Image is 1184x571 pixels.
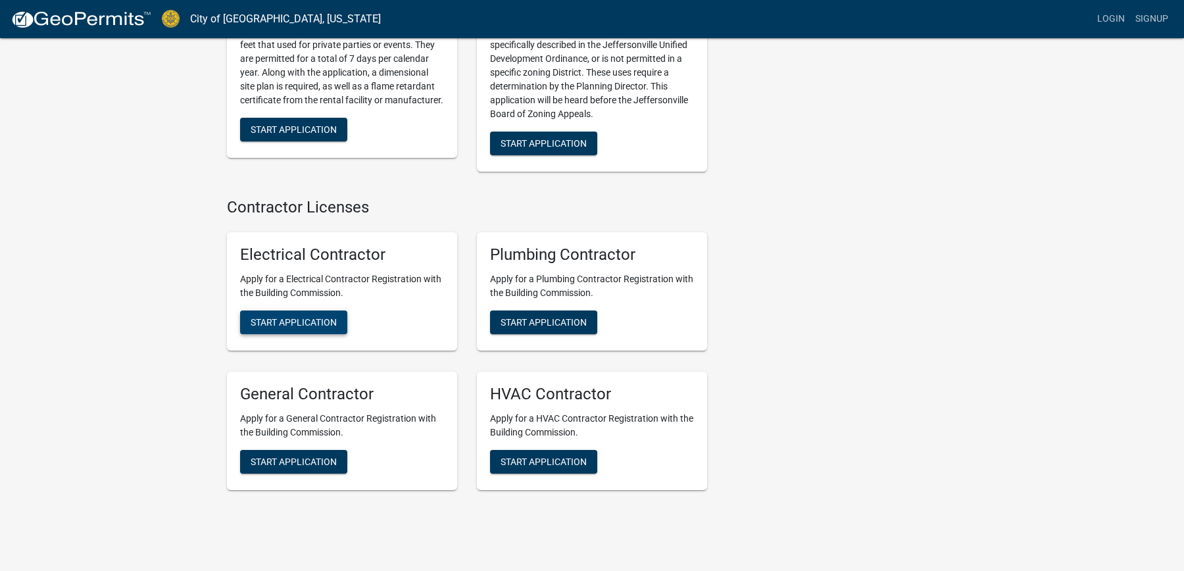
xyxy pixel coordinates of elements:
[190,8,381,30] a: City of [GEOGRAPHIC_DATA], [US_STATE]
[501,137,587,148] span: Start Application
[251,456,337,466] span: Start Application
[162,10,180,28] img: City of Jeffersonville, Indiana
[490,245,694,264] h5: Plumbing Contractor
[240,24,444,107] p: A tent permit is required for tents over 100 square feet that used for private parties or events....
[490,385,694,404] h5: HVAC Contractor
[490,450,597,474] button: Start Application
[5,80,45,91] label: Font Size
[501,456,587,466] span: Start Application
[1130,7,1173,32] a: Signup
[240,118,347,141] button: Start Application
[20,17,71,28] a: Back to Top
[5,5,192,17] div: Outline
[501,317,587,328] span: Start Application
[490,24,694,121] p: This application is required for any use that is not specifically described in the Jeffersonville...
[240,272,444,300] p: Apply for a Electrical Contractor Registration with the Building Commission.
[490,132,597,155] button: Start Application
[490,412,694,439] p: Apply for a HVAC Contractor Registration with the Building Commission.
[240,310,347,334] button: Start Application
[251,317,337,328] span: Start Application
[5,41,192,56] h3: Style
[490,272,694,300] p: Apply for a Plumbing Contractor Registration with the Building Commission.
[240,412,444,439] p: Apply for a General Contractor Registration with the Building Commission.
[251,124,337,134] span: Start Application
[240,450,347,474] button: Start Application
[16,91,37,103] span: 16 px
[240,245,444,264] h5: Electrical Contractor
[490,310,597,334] button: Start Application
[240,385,444,404] h5: General Contractor
[1092,7,1130,32] a: Login
[227,198,707,217] h4: Contractor Licenses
